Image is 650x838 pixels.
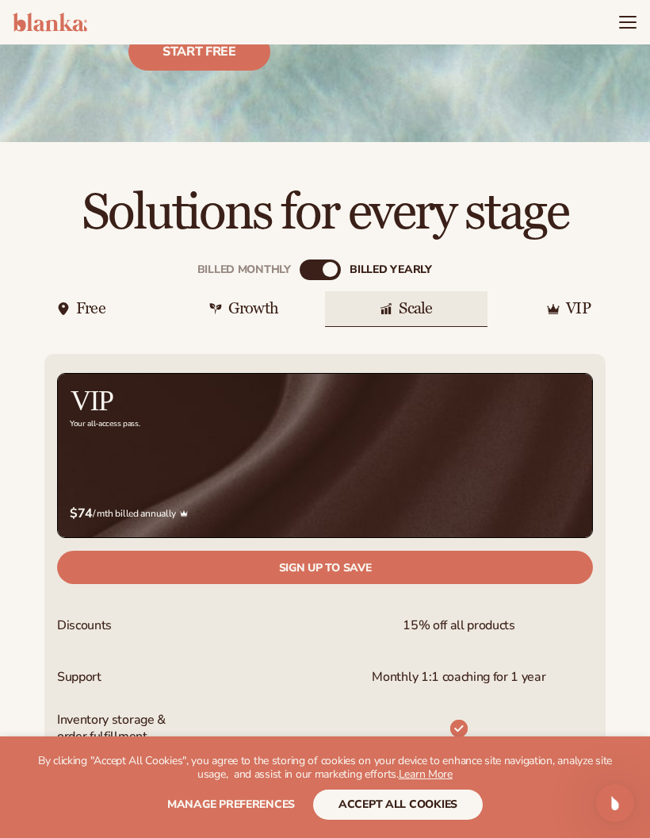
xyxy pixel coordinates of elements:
[42,186,231,219] div: How much does [PERSON_NAME] cost?
[42,275,231,309] div: How much does shipping cost?
[313,790,483,820] button: accept all cookies
[566,301,591,317] div: VIP
[13,108,260,330] div: Hey there 👋 Need help with pricing? Talk to our team or search for helpful articles.How much does...
[618,13,637,32] summary: Menu
[197,263,291,275] div: Billed Monthly
[45,9,71,34] img: Profile image for Lee
[77,20,197,36] p: The team can also help
[403,611,515,640] span: 15% off all products
[58,374,592,537] img: VIP_BG_199964bd-3653-43bc-8a67-789d2d7717b9.jpg
[180,509,188,517] img: Crown_2d87c031-1b5a-4345-8312-a4356ddcde98.png
[70,420,140,429] div: Your all-access pass.
[547,302,560,315] img: Crown icon.
[77,8,180,20] h1: [PERSON_NAME]
[76,301,105,317] div: Free
[596,784,634,822] iframe: Intercom live chat
[191,499,296,531] button: Ask a question
[372,663,545,692] span: Monthly 1:1 coaching for 1 year
[10,6,40,37] button: go back
[13,108,304,365] div: Lee says…
[128,33,270,71] a: Start free
[228,301,278,317] div: Growth
[71,386,113,415] h2: VIP
[399,767,453,782] a: Learn More
[42,221,201,250] span: Learn about our subscription memberships
[26,173,247,265] div: How much does [PERSON_NAME] cost?Learn about our subscription memberships
[167,790,295,820] button: Manage preferences
[32,755,618,782] p: By clicking "Accept All Cookies", you agree to the storing of cookies on your device to enhance s...
[26,263,247,355] div: How much does shipping cost?Learn about [PERSON_NAME]'s shipping costs
[57,705,166,752] span: Inventory storage & order fulfillment
[44,186,606,240] h2: Solutions for every stage
[57,611,112,640] span: Discounts
[70,506,93,521] strong: $74
[13,13,87,32] img: logo
[380,302,392,315] img: Graphic icon.
[399,301,432,317] div: Scale
[248,6,278,37] button: Home
[70,506,580,521] span: / mth billed annually
[209,302,222,315] img: Plant leaf icon.
[57,663,101,692] span: Support
[350,263,431,275] div: billed Yearly
[57,551,593,584] a: Sign up to save
[25,117,247,164] div: Hey there 👋 Need help with pricing? Talk to our team or search for helpful articles.
[25,333,153,343] div: [PERSON_NAME] • 1m ago
[278,6,307,35] div: Close
[42,310,213,340] span: Learn about [PERSON_NAME]'s shipping costs
[167,797,295,812] span: Manage preferences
